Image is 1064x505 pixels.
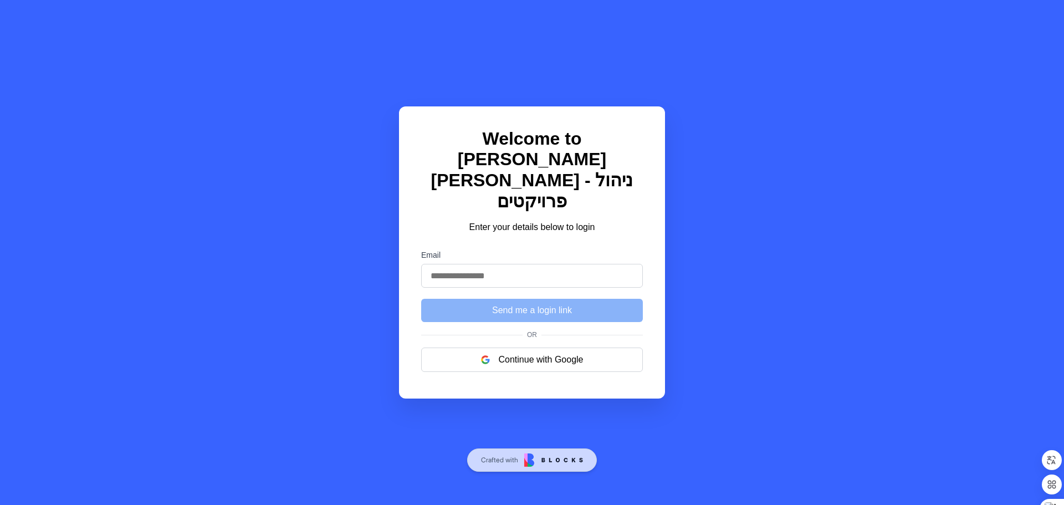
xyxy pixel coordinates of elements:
[481,456,518,465] span: Crafted with
[421,251,643,259] label: Email
[421,299,643,322] button: Send me a login link
[421,129,643,212] h1: Welcome to [PERSON_NAME] [PERSON_NAME] - ניהול פרויקטים
[523,331,541,339] span: Or
[467,448,597,472] a: Crafted with
[421,221,643,234] p: Enter your details below to login
[481,355,490,364] img: google logo
[524,453,583,467] img: Blocks
[421,348,643,372] button: Continue with Google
